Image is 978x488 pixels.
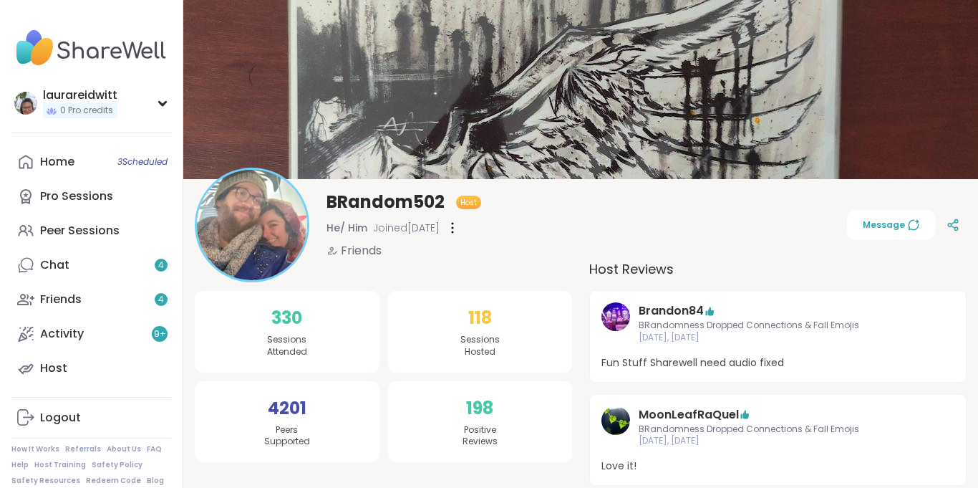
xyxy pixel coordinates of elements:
[40,360,67,376] div: Host
[639,332,917,344] span: [DATE], [DATE]
[268,396,306,421] span: 4201
[107,444,141,454] a: About Us
[468,305,492,331] span: 118
[11,179,171,214] a: Pro Sessions
[92,460,142,470] a: Safety Policy
[341,242,382,259] span: Friends
[117,156,168,168] span: 3 Scheduled
[639,302,704,320] a: Brandon84
[40,154,74,170] div: Home
[460,197,477,208] span: Host
[460,334,500,358] span: Sessions Hosted
[463,424,498,449] span: Positive Reviews
[197,170,307,280] img: BRandom502
[11,282,171,317] a: Friends4
[601,459,954,474] span: Love it!
[11,476,80,486] a: Safety Resources
[601,406,630,435] img: MoonLeafRaQuel
[466,396,493,421] span: 198
[11,317,171,351] a: Activity9+
[639,406,739,424] a: MoonLeafRaQuel
[326,221,367,235] span: He/ Him
[34,460,86,470] a: Host Training
[14,92,37,115] img: laurareidwitt
[40,292,82,307] div: Friends
[11,214,171,248] a: Peer Sessions
[147,444,162,454] a: FAQ
[40,223,120,239] div: Peer Sessions
[40,326,84,342] div: Activity
[40,188,113,204] div: Pro Sessions
[326,191,445,214] span: BRandom502
[147,476,164,486] a: Blog
[601,355,954,370] span: Fun Stuff Sharewell need audio fixed
[267,334,307,358] span: Sessions Attended
[847,210,935,240] button: Message
[11,401,171,435] a: Logout
[373,221,440,235] span: Joined [DATE]
[11,248,171,282] a: Chat4
[863,219,919,231] span: Message
[264,424,310,449] span: Peers Supported
[601,302,630,331] img: Brandon84
[158,259,164,272] span: 4
[40,410,81,426] div: Logout
[639,320,917,332] span: BRandomness Dropped Connections & Fall Emojis
[639,435,917,447] span: [DATE], [DATE]
[60,105,113,117] span: 0 Pro credits
[271,305,302,331] span: 330
[639,424,917,436] span: BRandomness Dropped Connections & Fall Emojis
[86,476,141,486] a: Redeem Code
[11,444,59,454] a: How It Works
[43,87,117,103] div: laurareidwitt
[11,460,29,470] a: Help
[601,302,630,344] a: Brandon84
[158,294,164,306] span: 4
[11,145,171,179] a: Home3Scheduled
[40,257,69,273] div: Chat
[11,23,171,73] img: ShareWell Nav Logo
[11,351,171,386] a: Host
[154,328,166,340] span: 9 +
[65,444,101,454] a: Referrals
[601,406,630,448] a: MoonLeafRaQuel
